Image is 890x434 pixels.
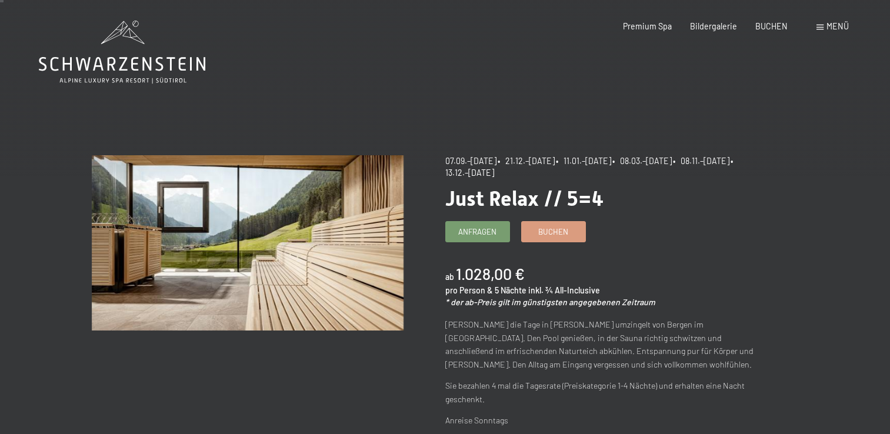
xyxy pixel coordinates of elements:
[673,156,729,166] span: • 08.11.–[DATE]
[445,414,757,428] p: Anreise Sonntags
[445,285,493,295] span: pro Person &
[755,21,788,31] a: BUCHEN
[522,222,585,241] a: Buchen
[92,155,404,330] img: Just Relax // 5=4
[826,21,849,31] span: Menü
[690,21,737,31] a: Bildergalerie
[495,285,526,295] span: 5 Nächte
[445,186,604,211] span: Just Relax // 5=4
[538,226,568,237] span: Buchen
[623,21,672,31] a: Premium Spa
[612,156,672,166] span: • 08.03.–[DATE]
[445,297,655,307] em: * der ab-Preis gilt im günstigsten angegebenen Zeitraum
[498,156,555,166] span: • 21.12.–[DATE]
[445,156,736,178] span: • 13.12.–[DATE]
[445,318,757,371] p: [PERSON_NAME] die Tage in [PERSON_NAME] umzingelt von Bergen im [GEOGRAPHIC_DATA]. Den Pool genie...
[445,272,454,282] span: ab
[446,222,509,241] a: Anfragen
[445,379,757,406] p: Sie bezahlen 4 mal die Tagesrate (Preiskategorie 1-4 Nächte) und erhalten eine Nacht geschenkt.
[458,226,496,237] span: Anfragen
[556,156,611,166] span: • 11.01.–[DATE]
[445,156,496,166] span: 07.09.–[DATE]
[528,285,600,295] span: inkl. ¾ All-Inclusive
[456,264,525,283] b: 1.028,00 €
